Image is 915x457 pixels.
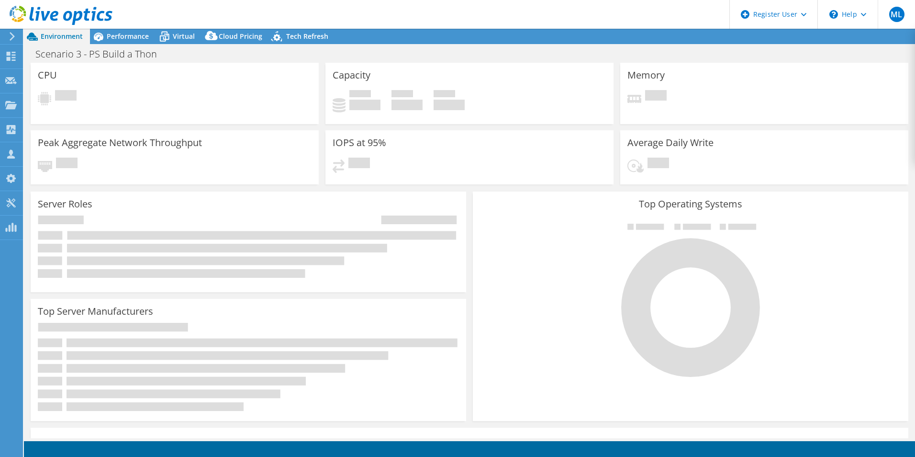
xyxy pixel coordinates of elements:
[56,158,78,171] span: Pending
[627,137,714,148] h3: Average Daily Write
[434,100,465,110] h4: 0 GiB
[333,70,370,80] h3: Capacity
[391,100,423,110] h4: 0 GiB
[647,158,669,171] span: Pending
[480,199,901,209] h3: Top Operating Systems
[333,137,386,148] h3: IOPS at 95%
[38,137,202,148] h3: Peak Aggregate Network Throughput
[829,10,838,19] svg: \n
[38,70,57,80] h3: CPU
[434,90,455,100] span: Total
[31,49,172,59] h1: Scenario 3 - PS Build a Thon
[55,90,77,103] span: Pending
[627,70,665,80] h3: Memory
[349,100,380,110] h4: 0 GiB
[391,90,413,100] span: Free
[107,32,149,41] span: Performance
[645,90,667,103] span: Pending
[349,90,371,100] span: Used
[889,7,904,22] span: ML
[219,32,262,41] span: Cloud Pricing
[41,32,83,41] span: Environment
[348,158,370,171] span: Pending
[38,199,92,209] h3: Server Roles
[286,32,328,41] span: Tech Refresh
[38,306,153,317] h3: Top Server Manufacturers
[173,32,195,41] span: Virtual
